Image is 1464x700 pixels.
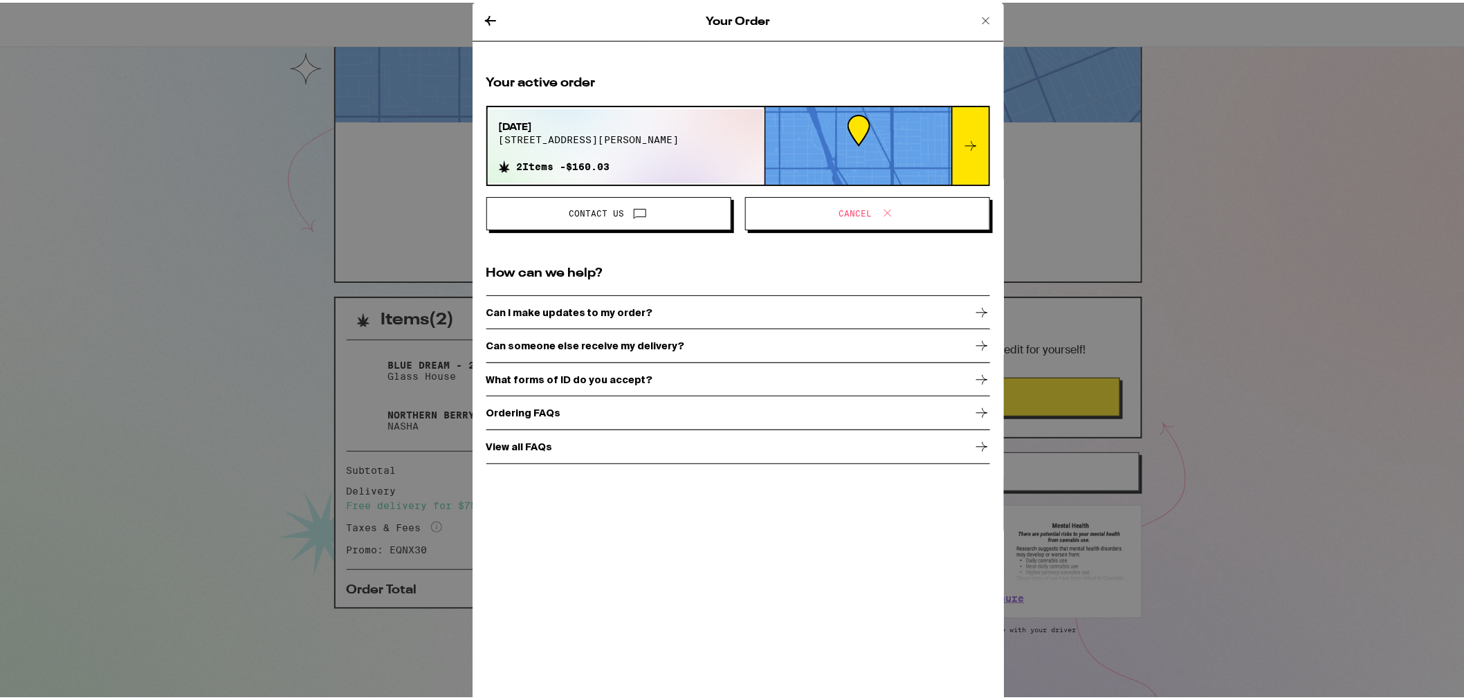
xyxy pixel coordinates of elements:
[486,371,653,383] p: What forms of ID do you accept?
[486,427,990,461] a: View all FAQs
[486,360,990,394] a: What forms of ID do you accept?
[486,262,990,279] h2: How can we help?
[517,158,610,169] span: 2 Items - $160.03
[486,405,561,416] p: Ordering FAQs
[486,439,553,450] p: View all FAQs
[745,194,990,228] button: Cancel
[8,10,100,21] span: Hi. Need any help?
[486,338,685,349] p: Can someone else receive my delivery?
[499,131,679,142] span: [STREET_ADDRESS][PERSON_NAME]
[486,293,990,327] a: Can I make updates to my order?
[499,118,679,131] span: [DATE]
[486,72,990,89] h2: Your active order
[486,194,731,228] button: Contact Us
[839,207,872,215] span: Cancel
[569,207,625,215] span: Contact Us
[486,327,990,361] a: Can someone else receive my delivery?
[486,304,653,315] p: Can I make updates to my order?
[486,394,990,428] a: Ordering FAQs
